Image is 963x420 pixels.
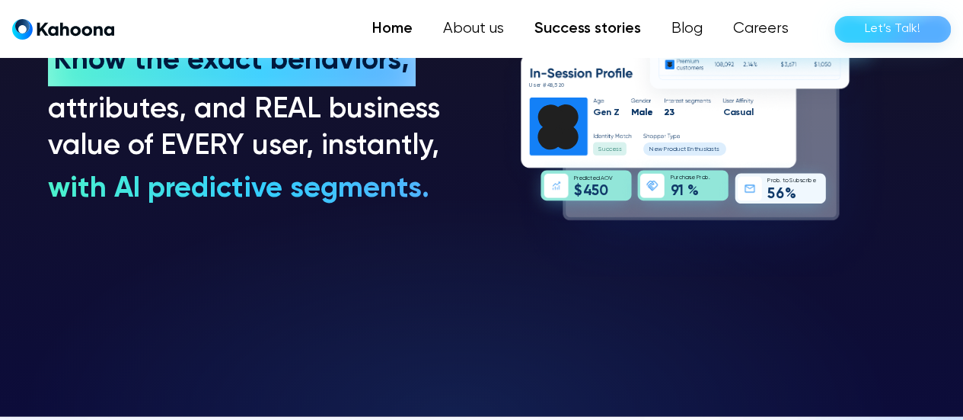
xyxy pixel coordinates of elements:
g: Gen Z [593,107,620,117]
text: i [807,178,808,184]
text: u [602,146,605,152]
a: home [12,18,114,40]
text: d [672,146,676,152]
text: e [600,107,606,117]
text: w [657,146,662,152]
text: . [709,175,710,181]
g: 23 [664,107,674,117]
text: b [776,178,779,184]
text: 5 [591,184,598,198]
text: Z [614,107,620,117]
text: 4 [546,82,550,88]
text: 3 [668,107,674,117]
text: b [808,178,812,184]
a: Careers [718,14,804,44]
text: i [585,175,587,181]
g: Male [631,107,653,117]
text: , [553,82,554,88]
g: Success [598,146,621,152]
text: c [609,146,613,152]
text: . [780,178,781,184]
text: S [598,146,601,152]
g: Prob. to Subscribe [767,178,816,184]
text: h [681,175,684,181]
text: l [751,107,753,117]
text: s [616,146,619,152]
text: N [649,146,653,152]
text: d [595,175,599,181]
text: t [694,146,696,152]
text: r [577,175,579,181]
text: 4 [582,184,592,198]
text: C [722,107,730,117]
text: 5 [767,187,775,201]
text: r [805,178,807,184]
text: e [579,175,582,181]
text: P [696,175,699,181]
text: n [606,107,611,117]
text: c [802,178,805,184]
text: u [700,146,703,152]
text: c [587,175,590,181]
text: i [706,146,707,152]
text: e [691,175,695,181]
a: Blog [656,14,718,44]
text: o [669,146,673,152]
text: h [696,146,699,152]
text: 8 [550,82,553,88]
text: 0 [599,184,608,198]
text: P [573,175,576,181]
text: u [674,175,677,181]
text: 6 [775,187,783,201]
text: P [767,178,770,184]
text: e [812,178,816,184]
text: u [677,146,680,152]
text: V [609,175,613,181]
text: r [700,175,701,181]
text: # [542,82,546,88]
h3: Know the exact behaviors, [54,43,416,80]
text: a [685,175,689,181]
text: s [703,146,706,152]
text: M [631,107,639,117]
text: s [735,107,740,117]
text: % [687,184,699,198]
text: r [667,146,669,152]
text: r [539,82,541,88]
text: s [533,82,537,88]
text: a [639,107,645,117]
h3: attributes, and REAL business value of EVERY user, instantly, [48,92,448,165]
text: E [687,146,690,152]
a: About us [428,14,519,44]
h3: with AI predictive segments. [48,172,429,208]
text: c [605,146,609,152]
text: b [796,178,799,184]
g: 56 [767,187,783,201]
text: % [784,187,796,201]
text: d [582,175,585,181]
text: o [773,178,776,184]
text: l [645,107,647,117]
text: P [670,175,673,181]
g: Purchase Prob. [670,175,709,181]
text: a [707,146,711,152]
text: e [647,107,653,117]
text: s [711,146,714,152]
text: 2 [557,82,560,88]
text: c [678,175,681,181]
text: e [535,82,540,88]
text: s [716,146,719,152]
text: n [690,146,694,152]
text: $ [573,183,582,198]
text: 1 [678,184,684,198]
text: u [740,107,745,117]
text: G [593,107,601,117]
text: r [677,175,678,181]
div: Let’s Talk! [865,17,920,41]
text: t [590,175,592,181]
text: c [680,146,684,152]
text: A [601,175,604,181]
text: s [799,178,802,184]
